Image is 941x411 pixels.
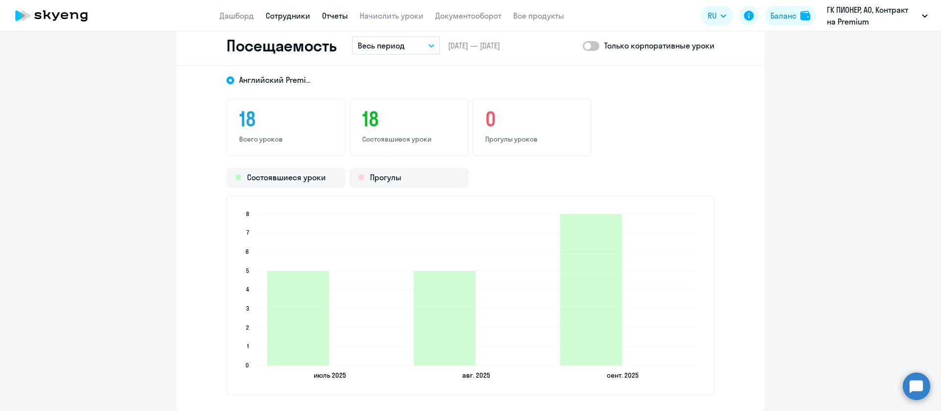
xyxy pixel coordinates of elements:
div: Баланс [770,10,796,22]
p: Всего уроков [239,135,333,144]
div: Прогулы [349,168,469,188]
path: 2025-09-22T21:00:00.000Z Состоявшиеся уроки 8 [560,214,622,365]
path: 2025-07-28T21:00:00.000Z Состоявшиеся уроки 5 [267,271,329,365]
p: Состоявшиеся уроки [362,135,456,144]
a: Дашборд [220,11,254,21]
p: Прогулы уроков [485,135,579,144]
button: RU [701,6,733,25]
text: авг. 2025 [462,371,490,380]
path: 2025-08-25T21:00:00.000Z Состоявшиеся уроки 5 [414,271,475,365]
text: 7 [247,229,249,236]
text: 3 [246,305,249,312]
a: Отчеты [322,11,348,21]
button: Балансbalance [765,6,816,25]
div: Состоявшиеся уроки [226,168,346,188]
span: Английский Premium [239,74,313,85]
text: 1 [247,342,249,350]
p: Только корпоративные уроки [604,40,715,51]
h2: Посещаемость [226,36,336,55]
text: 8 [246,210,249,218]
text: июль 2025 [314,371,346,380]
h3: 0 [485,107,579,131]
button: ГК ПИОНЕР, АО, Контракт на Premium [822,4,933,27]
a: Сотрудники [266,11,310,21]
a: Документооборот [435,11,501,21]
a: Начислить уроки [360,11,423,21]
text: 4 [246,286,249,293]
span: [DATE] — [DATE] [448,40,500,51]
span: RU [708,10,717,22]
text: 6 [246,248,249,255]
h3: 18 [362,107,456,131]
img: balance [800,11,810,21]
button: Весь период [352,36,440,55]
p: ГК ПИОНЕР, АО, Контракт на Premium [827,4,918,27]
h3: 18 [239,107,333,131]
text: 2 [246,324,249,331]
text: сент. 2025 [607,371,639,380]
text: 5 [246,267,249,274]
a: Все продукты [513,11,564,21]
text: 0 [246,362,249,369]
p: Весь период [358,40,405,51]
